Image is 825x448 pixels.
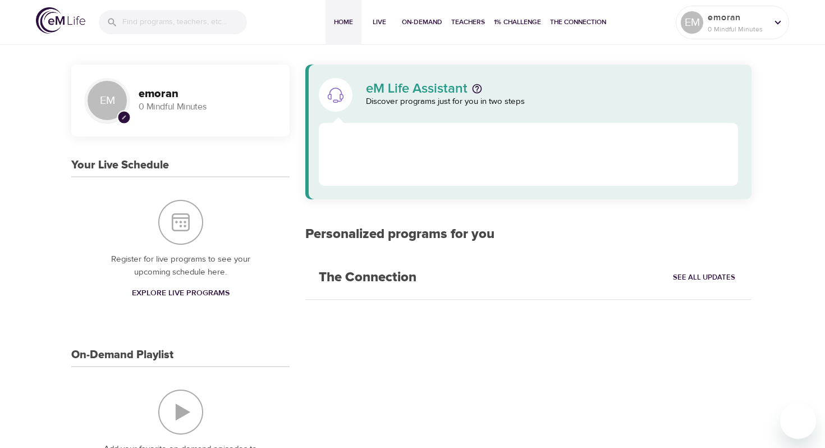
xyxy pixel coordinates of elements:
[36,7,85,34] img: logo
[708,11,767,24] p: emoran
[673,271,735,284] span: See All Updates
[327,86,345,104] img: eM Life Assistant
[681,11,703,34] div: EM
[780,403,816,439] iframe: Button to launch messaging window
[550,16,606,28] span: The Connection
[305,226,751,243] h2: Personalized programs for you
[85,78,130,123] div: EM
[122,10,247,34] input: Find programs, teachers, etc...
[132,286,230,300] span: Explore Live Programs
[366,95,738,108] p: Discover programs just for you in two steps
[127,283,234,304] a: Explore Live Programs
[158,390,203,435] img: On-Demand Playlist
[494,16,541,28] span: 1% Challenge
[670,269,738,286] a: See All Updates
[94,253,267,278] p: Register for live programs to see your upcoming schedule here.
[402,16,442,28] span: On-Demand
[330,16,357,28] span: Home
[305,256,430,299] h2: The Connection
[71,349,173,362] h3: On-Demand Playlist
[451,16,485,28] span: Teachers
[158,200,203,245] img: Your Live Schedule
[708,24,767,34] p: 0 Mindful Minutes
[139,88,276,100] h3: emoran
[71,159,169,172] h3: Your Live Schedule
[366,16,393,28] span: Live
[366,82,467,95] p: eM Life Assistant
[139,100,276,113] p: 0 Mindful Minutes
